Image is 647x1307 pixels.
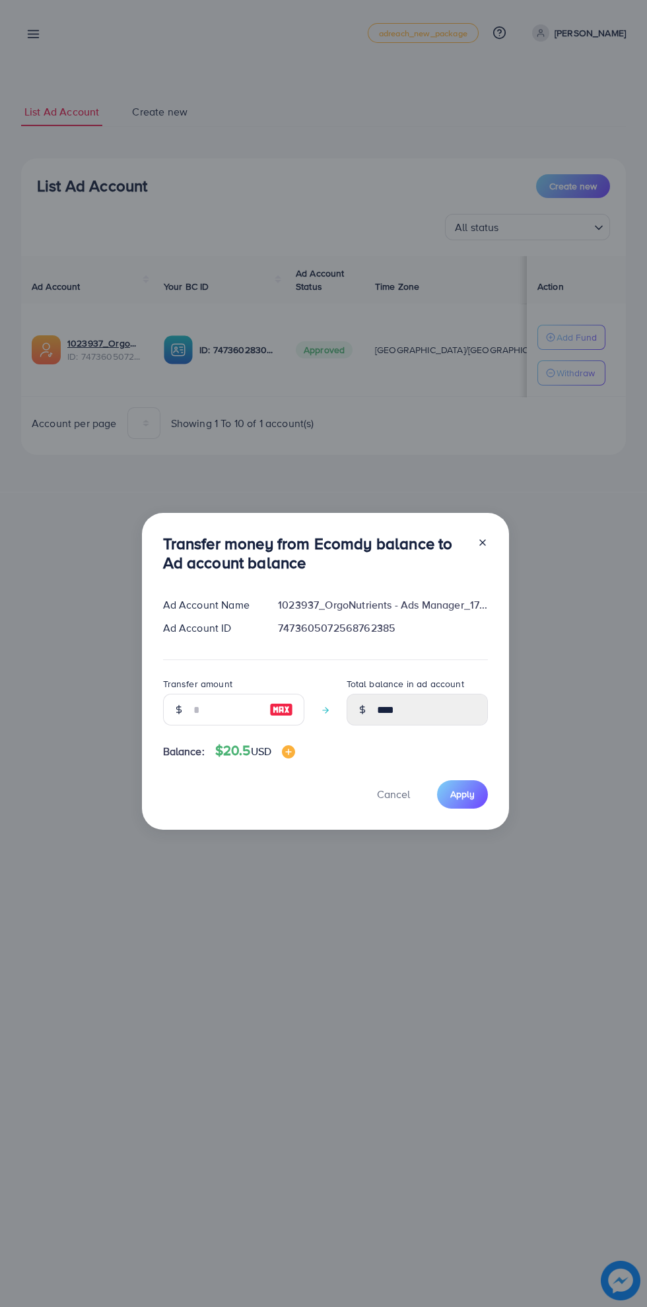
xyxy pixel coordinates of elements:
span: Apply [450,788,475,801]
span: USD [251,744,271,758]
span: Cancel [377,787,410,801]
div: 1023937_OrgoNutrients - Ads Manager_1740084299738 [267,597,498,613]
button: Cancel [360,780,426,809]
div: 7473605072568762385 [267,620,498,636]
h3: Transfer money from Ecomdy balance to Ad account balance [163,534,467,572]
button: Apply [437,780,488,809]
div: Ad Account Name [153,597,268,613]
label: Total balance in ad account [347,677,464,690]
label: Transfer amount [163,677,232,690]
div: Ad Account ID [153,620,268,636]
img: image [269,702,293,718]
h4: $20.5 [215,743,295,759]
span: Balance: [163,744,205,759]
img: image [282,745,295,758]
